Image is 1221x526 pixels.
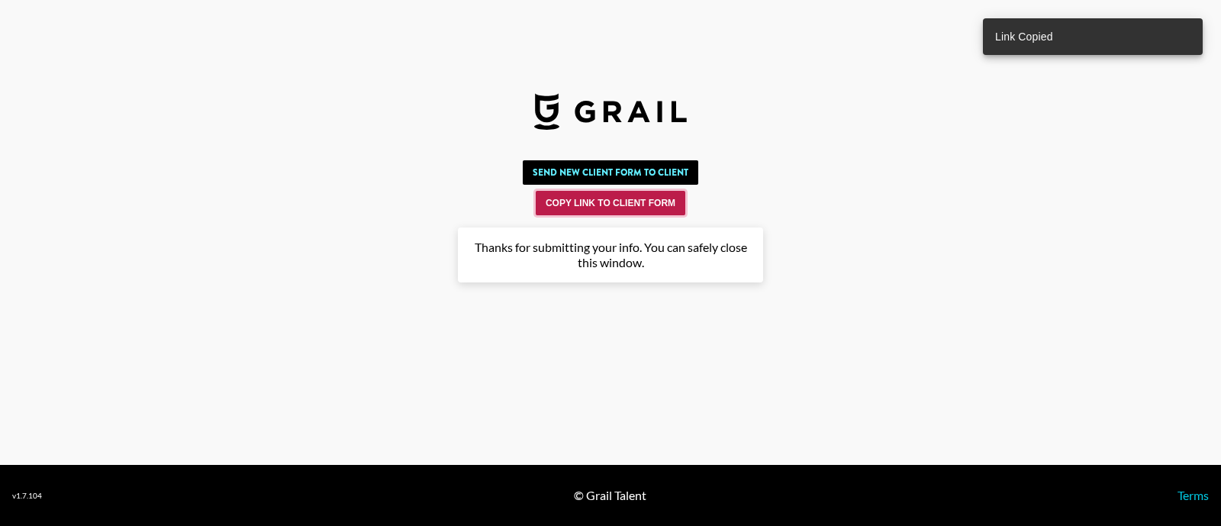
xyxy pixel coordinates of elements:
div: Link Copied [995,23,1053,50]
button: Send New Client Form to Client [523,160,698,185]
div: Thanks for submitting your info. You can safely close this window. [458,228,763,282]
div: v 1.7.104 [12,491,42,501]
div: © Grail Talent [574,488,646,503]
a: Terms [1178,488,1209,502]
img: Grail Talent Logo [534,93,687,130]
button: Copy Link to Client Form [536,191,685,215]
